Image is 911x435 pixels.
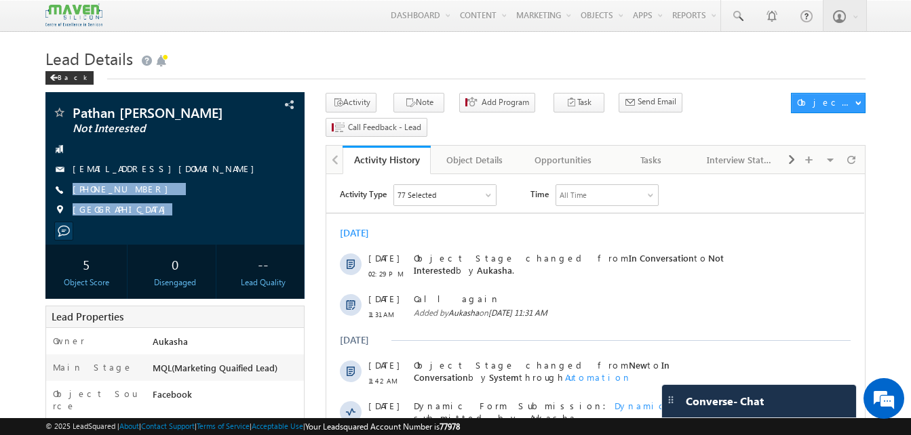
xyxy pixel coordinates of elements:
[343,146,431,174] a: Activity History
[348,121,421,133] span: Call Feedback - Lead
[73,203,172,217] span: [GEOGRAPHIC_DATA]
[554,93,604,112] button: Task
[233,15,260,27] div: All Time
[313,293,369,305] span: Owner:
[638,96,676,108] span: Send Email
[482,96,529,108] span: Add Program
[18,125,248,327] textarea: Type your message and hit 'Enter'
[49,251,123,276] div: 5
[42,266,73,278] span: [DATE]
[73,183,175,196] span: [PHONE_NUMBER]
[49,276,123,289] div: Object Score
[197,421,250,430] a: Terms of Service
[185,338,246,356] em: Start Chat
[88,293,174,305] span: Due on:
[434,293,465,304] span: Aukasha
[176,380,360,392] span: Aukasha([EMAIL_ADDRESS][DOMAIN_NAME])
[797,96,855,108] div: Object Actions
[686,395,764,407] span: Converse - Chat
[353,153,421,166] div: Activity History
[45,47,133,69] span: Lead Details
[42,409,73,421] span: [DATE]
[42,368,73,380] span: [DATE]
[226,276,301,289] div: Lead Quality
[303,185,321,196] span: New
[326,93,376,112] button: Activity
[665,394,676,405] img: carter-drag
[88,317,285,329] span: Had a Phone Conversation
[696,146,784,174] a: Interview Status
[338,293,369,304] span: Aukasha
[153,335,188,347] span: Aukasha
[619,152,684,168] div: Tasks
[162,133,221,144] span: [DATE] 11:31 AM
[42,78,73,90] span: [DATE]
[381,380,406,392] span: Guddi
[14,10,60,30] span: Activity Type
[122,344,153,354] span: Aukasha
[226,251,301,276] div: --
[459,93,535,112] button: Add Program
[440,421,460,432] span: 77978
[504,323,518,339] span: +5
[14,160,58,172] div: [DATE]
[288,226,382,237] span: Dynamic Form
[122,133,153,144] span: Aukasha
[791,93,866,113] button: Object Actions
[222,7,255,39] div: Minimize live chat window
[88,266,481,278] span: Lead Follow Up: [PERSON_NAME]
[88,78,398,102] span: Object Stage changed from to by .
[520,146,608,174] a: Opportunities
[53,361,133,373] label: Main Stage
[45,3,102,27] img: Custom Logo
[71,71,228,89] div: Chat with us now
[88,133,481,145] span: Added by on
[45,420,460,433] span: © 2025 LeadSquared | | | | |
[14,53,58,65] div: [DATE]
[42,333,83,345] span: 11:42 AM
[383,293,465,305] span: Completed By:
[45,70,100,82] a: Back
[68,11,170,31] div: Sales Activity,Program,Email Bounced,Email Link Clicked,Email Marked Spam & 72 more..
[88,278,481,291] span: Lead Follow Up: [PERSON_NAME]
[42,134,83,146] span: 11:31 AM
[163,197,193,209] span: System
[45,71,94,85] div: Back
[88,119,481,131] span: Call again
[431,146,519,174] a: Object Details
[88,226,481,250] span: Dynamic Form Submission: was submitted by Aukasha
[619,93,682,112] button: Send Email
[149,388,304,407] div: Facebook
[52,310,123,323] span: Lead Properties
[42,384,83,396] span: 12:55 PM
[151,90,186,102] span: Aukasha
[442,152,507,168] div: Object Details
[239,197,305,209] span: Automation
[88,317,410,341] span: B. tech ece 4th year/ASIC/Not sure
[162,344,221,354] span: [DATE] 11:42 AM
[42,282,83,294] span: 11:42 AM
[71,15,110,27] div: 77 Selected
[42,226,73,238] span: [DATE]
[138,251,212,276] div: 0
[53,335,85,347] label: Owner
[149,361,304,380] div: MQL(Marketing Quaified Lead)
[88,368,395,392] span: Guddi([EMAIL_ADDRESS][DOMAIN_NAME])
[305,421,460,432] span: Your Leadsquared Account Number is
[73,122,232,136] span: Not Interested
[88,185,343,209] span: Object Stage changed from to by through
[42,317,73,329] span: [DATE]
[88,368,408,392] span: Object Owner changed from to by .
[204,10,222,30] span: Time
[393,93,444,112] button: Note
[88,409,342,420] span: Sent email with subject
[707,152,772,168] div: Interview Status
[115,293,174,304] span: [DATE] 11:45 AM
[119,409,186,420] span: Automation
[88,185,343,209] span: In Conversation
[53,388,140,412] label: Object Source
[42,119,73,131] span: [DATE]
[73,163,261,174] a: [EMAIL_ADDRESS][DOMAIN_NAME]
[42,241,83,253] span: 11:42 AM
[119,421,139,430] a: About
